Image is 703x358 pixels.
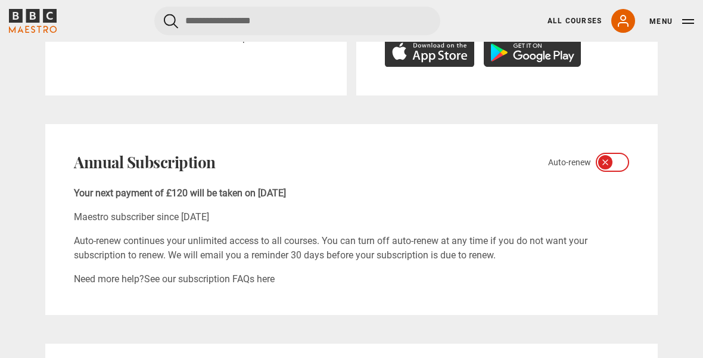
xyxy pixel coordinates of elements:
p: Maestro subscriber since [DATE] [74,210,629,224]
a: See our subscription FAQs here [144,273,275,285]
a: All Courses [548,16,602,26]
h2: Annual Subscription [74,153,216,172]
span: Auto-renew [548,156,591,169]
input: Search [154,7,440,35]
button: Toggle navigation [649,16,694,27]
svg: BBC Maestro [9,9,57,33]
button: Submit the search query [164,14,178,29]
b: Your next payment of £120 will be taken on [DATE] [74,187,286,199]
p: Auto-renew continues your unlimited access to all courses. You can turn off auto-renew at any tim... [74,234,629,263]
p: Need more help? [74,272,629,286]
